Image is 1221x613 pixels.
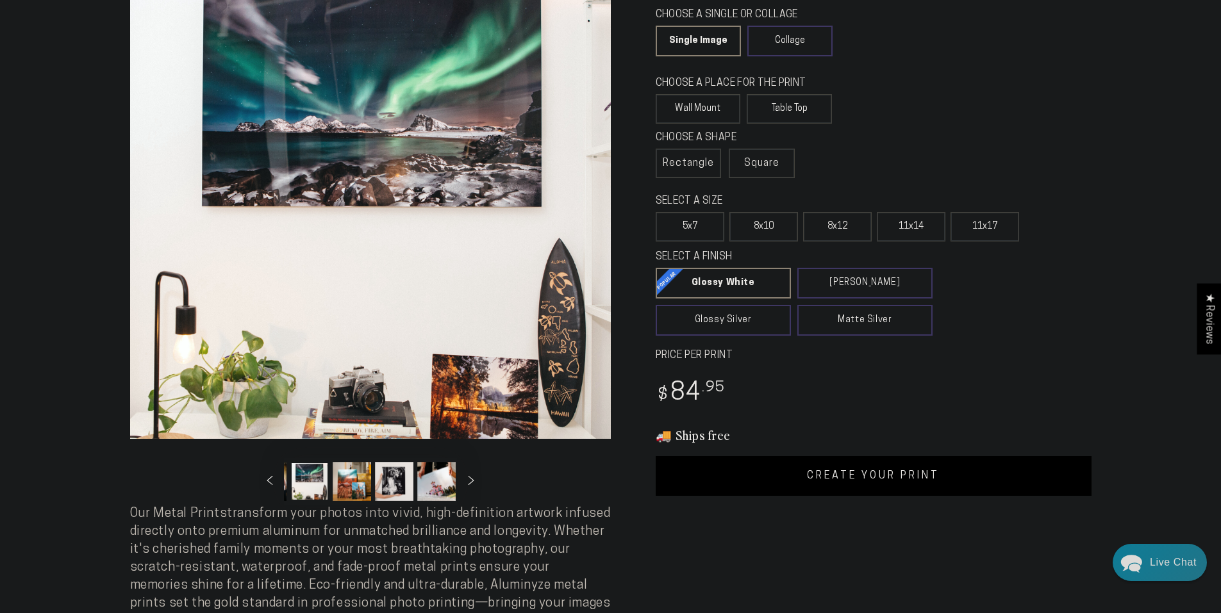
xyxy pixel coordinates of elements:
a: Collage [747,26,833,56]
label: Table Top [747,94,832,124]
label: PRICE PER PRINT [656,348,1092,363]
legend: CHOOSE A PLACE FOR THE PRINT [656,76,820,91]
label: 5x7 [656,212,724,241]
span: $ [658,387,669,404]
a: Glossy Silver [656,305,791,336]
sup: .95 [702,380,725,395]
label: 8x10 [729,212,798,241]
legend: SELECT A FINISH [656,250,902,265]
a: Matte Silver [797,305,933,336]
button: Slide left [256,467,284,495]
button: Load image 4 in gallery view [290,462,329,501]
a: Single Image [656,26,741,56]
bdi: 84 [656,381,726,406]
span: Rectangle [663,156,714,171]
legend: CHOOSE A SINGLE OR COLLAGE [656,8,821,22]
h3: 🚚 Ships free [656,427,1092,443]
a: Glossy White [656,268,791,298]
button: Load image 6 in gallery view [375,462,413,501]
div: Click to open Judge.me floating reviews tab [1197,283,1221,354]
button: Slide right [457,467,485,495]
label: 11x17 [951,212,1019,241]
button: Load image 7 in gallery view [417,462,456,501]
legend: CHOOSE A SHAPE [656,131,783,145]
div: Chat widget toggle [1113,544,1207,581]
a: [PERSON_NAME] [797,268,933,298]
div: Contact Us Directly [1150,544,1197,581]
label: Wall Mount [656,94,741,124]
label: 8x12 [803,212,872,241]
button: Load image 5 in gallery view [333,462,371,501]
span: Square [744,156,779,171]
legend: SELECT A SIZE [656,194,912,209]
a: CREATE YOUR PRINT [656,456,1092,496]
label: 11x14 [877,212,945,241]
